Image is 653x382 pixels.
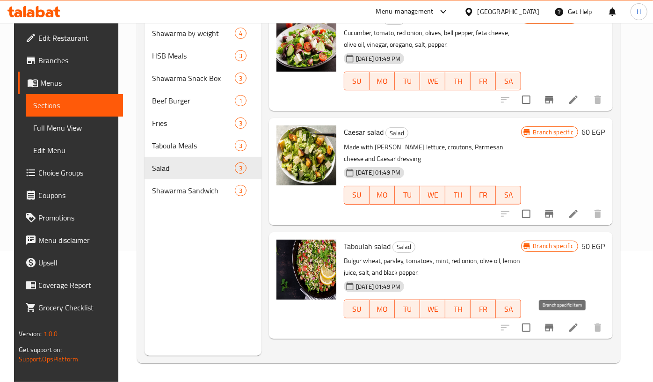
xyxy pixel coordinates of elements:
span: Branch specific [529,128,577,137]
h6: 50 EGP [582,240,605,253]
span: 3 [235,141,246,150]
button: TU [395,72,420,90]
span: WE [424,188,442,202]
div: items [235,118,247,129]
span: WE [424,74,442,88]
button: delete [587,203,609,225]
span: Shawarma Sandwich [152,185,235,196]
span: TH [449,302,467,316]
button: Branch-specific-item [538,316,560,339]
a: Edit menu item [568,208,579,220]
p: Cucumber, tomato, red onion, olives, bell pepper, feta cheese, olive oil, vinegar, oregano, salt,... [344,27,521,51]
span: Salad [386,128,408,139]
div: items [235,95,247,106]
p: Bulgur wheat, parsley, tomatoes, mint, red onion, olive oil, lemon juice, salt, and black pepper. [344,255,521,279]
a: Grocery Checklist [18,296,123,319]
span: Select to update [516,204,536,224]
span: TU [399,74,416,88]
span: Salad [152,162,235,174]
nav: Menu sections [145,18,261,206]
span: TH [449,74,467,88]
span: H [637,7,641,17]
span: TH [449,188,467,202]
button: MO [370,186,395,205]
button: SU [344,300,370,318]
button: TH [445,72,471,90]
span: [DATE] 01:49 PM [352,168,404,177]
button: FR [471,300,496,318]
div: Fries3 [145,112,261,134]
span: Promotions [38,212,116,223]
span: MO [373,188,391,202]
a: Edit menu item [568,322,579,333]
button: TU [395,186,420,205]
span: Coupons [38,190,116,201]
div: Menu-management [376,6,434,17]
a: Upsell [18,251,123,274]
p: Made with [PERSON_NAME] lettuce, croutons, Parmesan cheese and Caesar dressing [344,141,521,165]
div: items [235,28,247,39]
span: [DATE] 01:49 PM [352,282,404,291]
span: FR [474,302,492,316]
div: Shawarma by weight4 [145,22,261,44]
button: SA [496,300,521,318]
span: 3 [235,186,246,195]
span: Select to update [516,318,536,338]
div: Taboula Meals3 [145,134,261,157]
span: Caesar salad [344,125,384,139]
button: FR [471,186,496,205]
span: 3 [235,74,246,83]
span: HSB Meals [152,50,235,61]
a: Coupons [18,184,123,206]
span: Shawarma by weight [152,28,235,39]
button: MO [370,300,395,318]
span: Edit Menu [33,145,116,156]
span: MO [373,74,391,88]
span: Shawarma Snack Box [152,73,235,84]
button: SA [496,186,521,205]
span: 4 [235,29,246,38]
span: TU [399,188,416,202]
span: WE [424,302,442,316]
button: TU [395,300,420,318]
span: FR [474,74,492,88]
span: Get support on: [19,344,62,356]
span: Edit Restaurant [38,32,116,44]
span: Sections [33,100,116,111]
div: Salad [392,242,415,253]
button: WE [420,300,445,318]
span: SA [500,74,517,88]
span: Menus [40,77,116,88]
button: WE [420,186,445,205]
span: Salad [393,242,415,252]
span: 3 [235,51,246,60]
span: 3 [235,119,246,128]
span: Select to update [516,90,536,110]
div: Salad [385,127,408,139]
span: Taboula Meals [152,140,235,151]
a: Promotions [18,206,123,229]
span: MO [373,302,391,316]
span: SU [348,302,366,316]
a: Coverage Report [18,274,123,296]
div: Salad3 [145,157,261,179]
a: Edit Menu [26,139,123,162]
span: SA [500,302,517,316]
span: FR [474,188,492,202]
button: FR [471,72,496,90]
div: [GEOGRAPHIC_DATA] [478,7,539,17]
span: SU [348,74,366,88]
span: 3 [235,164,246,173]
span: Beef Burger [152,95,235,106]
a: Support.OpsPlatform [19,353,78,365]
a: Menu disclaimer [18,229,123,251]
span: 1.0.0 [44,328,58,340]
a: Choice Groups [18,162,123,184]
span: Fries [152,118,235,129]
h6: 60 EGP [582,125,605,139]
img: Caesar salad [276,125,336,185]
